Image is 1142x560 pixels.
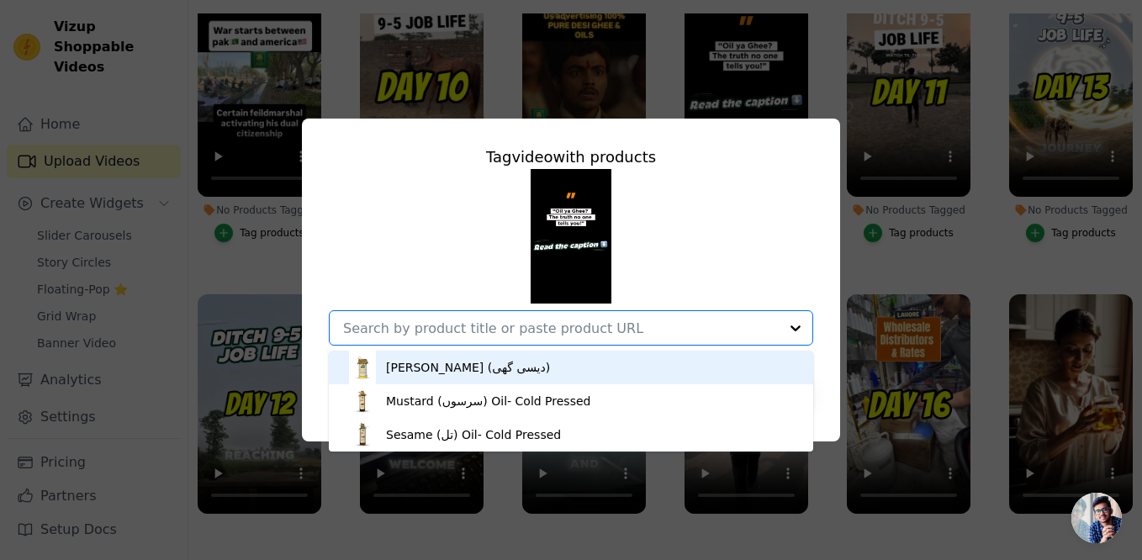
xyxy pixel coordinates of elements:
img: product thumbnail [346,418,379,452]
a: Open chat [1071,493,1122,543]
div: Mustard (سرسوں) Oil- Cold Pressed [386,393,590,409]
div: Tag video with products [329,145,813,169]
img: product thumbnail [346,351,379,384]
div: Sesame (تل) Oil- Cold Pressed [386,426,561,443]
input: Search by product title or paste product URL [343,320,779,336]
img: reel-preview-vnvz6h-07.myshopify.com-3666425043521708670_75251139513.jpeg [531,169,611,304]
div: [PERSON_NAME] (دیسی گھی) [386,359,550,376]
img: product thumbnail [346,384,379,418]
